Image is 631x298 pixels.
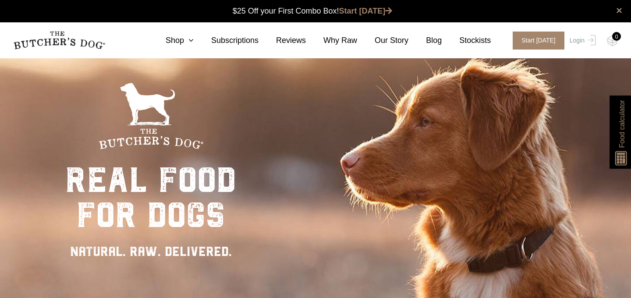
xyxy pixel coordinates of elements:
a: Why Raw [306,35,357,46]
a: close [616,5,622,16]
div: NATURAL. RAW. DELIVERED. [65,241,236,261]
a: Our Story [357,35,408,46]
a: Stockists [442,35,491,46]
a: Shop [148,35,194,46]
span: Start [DATE] [513,32,564,50]
a: Login [567,32,596,50]
div: real food for dogs [65,163,236,233]
a: Subscriptions [194,35,259,46]
span: Food calculator [617,100,627,148]
a: Start [DATE] [504,32,567,50]
a: Blog [408,35,442,46]
img: TBD_Cart-Empty.png [607,35,618,46]
div: 0 [612,32,621,41]
a: Start [DATE] [339,7,393,15]
a: Reviews [259,35,306,46]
